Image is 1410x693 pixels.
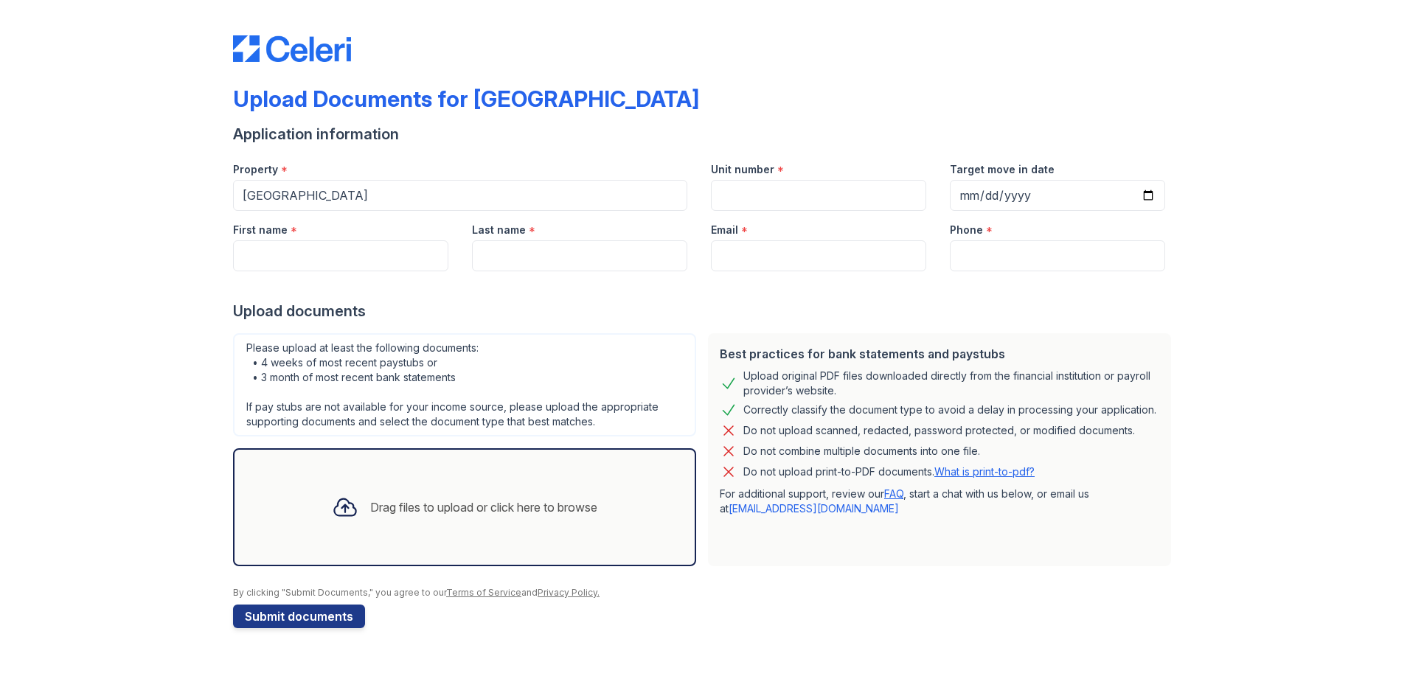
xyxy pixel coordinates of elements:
[370,498,597,516] div: Drag files to upload or click here to browse
[472,223,526,237] label: Last name
[233,333,696,436] div: Please upload at least the following documents: • 4 weeks of most recent paystubs or • 3 month of...
[538,587,600,598] a: Privacy Policy.
[743,401,1156,419] div: Correctly classify the document type to avoid a delay in processing your application.
[950,223,983,237] label: Phone
[233,86,699,112] div: Upload Documents for [GEOGRAPHIC_DATA]
[711,223,738,237] label: Email
[950,162,1055,177] label: Target move in date
[446,587,521,598] a: Terms of Service
[233,124,1177,144] div: Application information
[233,35,351,62] img: CE_Logo_Blue-a8612792a0a2168367f1c8372b55b34899dd931a85d93a1a3d3e32e68fde9ad4.png
[233,587,1177,599] div: By clicking "Submit Documents," you agree to our and
[720,487,1159,516] p: For additional support, review our , start a chat with us below, or email us at
[720,345,1159,363] div: Best practices for bank statements and paystubs
[233,605,365,628] button: Submit documents
[743,442,980,460] div: Do not combine multiple documents into one file.
[233,162,278,177] label: Property
[729,502,899,515] a: [EMAIL_ADDRESS][DOMAIN_NAME]
[743,369,1159,398] div: Upload original PDF files downloaded directly from the financial institution or payroll provider’...
[233,301,1177,321] div: Upload documents
[743,464,1035,479] p: Do not upload print-to-PDF documents.
[743,422,1135,439] div: Do not upload scanned, redacted, password protected, or modified documents.
[711,162,774,177] label: Unit number
[884,487,903,500] a: FAQ
[233,223,288,237] label: First name
[934,465,1035,478] a: What is print-to-pdf?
